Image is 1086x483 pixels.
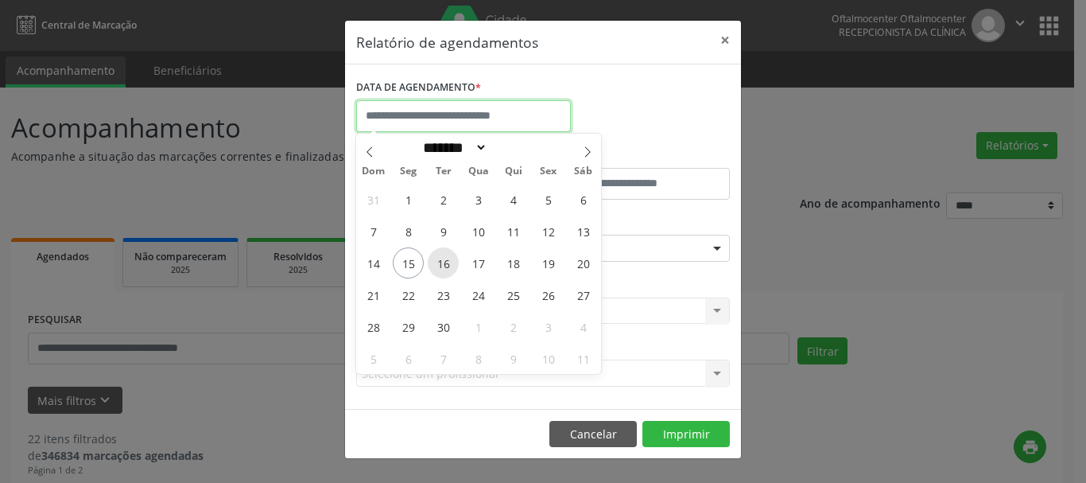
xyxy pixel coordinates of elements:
span: Setembro 25, 2025 [498,279,529,310]
button: Cancelar [549,421,637,448]
span: Setembro 15, 2025 [393,247,424,279]
span: Setembro 18, 2025 [498,247,529,279]
span: Dom [356,166,391,177]
span: Agosto 31, 2025 [358,184,389,215]
span: Qui [496,166,531,177]
span: Qua [461,166,496,177]
span: Outubro 11, 2025 [568,343,599,374]
span: Setembro 9, 2025 [428,216,459,247]
span: Setembro 27, 2025 [568,279,599,310]
span: Setembro 21, 2025 [358,279,389,310]
label: DATA DE AGENDAMENTO [356,76,481,100]
label: ATÉ [547,143,730,168]
span: Outubro 1, 2025 [463,311,494,342]
span: Outubro 6, 2025 [393,343,424,374]
span: Setembro 1, 2025 [393,184,424,215]
span: Setembro 2, 2025 [428,184,459,215]
span: Outubro 5, 2025 [358,343,389,374]
span: Setembro 22, 2025 [393,279,424,310]
span: Outubro 7, 2025 [428,343,459,374]
span: Setembro 14, 2025 [358,247,389,279]
span: Setembro 26, 2025 [533,279,564,310]
select: Month [417,139,487,156]
span: Outubro 2, 2025 [498,311,529,342]
button: Imprimir [642,421,730,448]
span: Outubro 3, 2025 [533,311,564,342]
span: Setembro 20, 2025 [568,247,599,279]
span: Setembro 6, 2025 [568,184,599,215]
span: Setembro 10, 2025 [463,216,494,247]
span: Setembro 16, 2025 [428,247,459,279]
span: Outubro 8, 2025 [463,343,494,374]
span: Setembro 30, 2025 [428,311,459,342]
span: Sáb [566,166,601,177]
span: Setembro 11, 2025 [498,216,529,247]
span: Setembro 24, 2025 [463,279,494,310]
button: Close [709,21,741,60]
span: Setembro 3, 2025 [463,184,494,215]
span: Setembro 13, 2025 [568,216,599,247]
span: Setembro 23, 2025 [428,279,459,310]
span: Setembro 29, 2025 [393,311,424,342]
span: Setembro 12, 2025 [533,216,564,247]
span: Setembro 5, 2025 [533,184,564,215]
span: Sex [531,166,566,177]
span: Setembro 28, 2025 [358,311,389,342]
span: Outubro 10, 2025 [533,343,564,374]
span: Setembro 8, 2025 [393,216,424,247]
span: Setembro 17, 2025 [463,247,494,279]
span: Ter [426,166,461,177]
span: Outubro 4, 2025 [568,311,599,342]
span: Setembro 19, 2025 [533,247,564,279]
span: Setembro 7, 2025 [358,216,389,247]
input: Year [487,139,540,156]
span: Seg [391,166,426,177]
span: Setembro 4, 2025 [498,184,529,215]
span: Outubro 9, 2025 [498,343,529,374]
h5: Relatório de agendamentos [356,32,538,53]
